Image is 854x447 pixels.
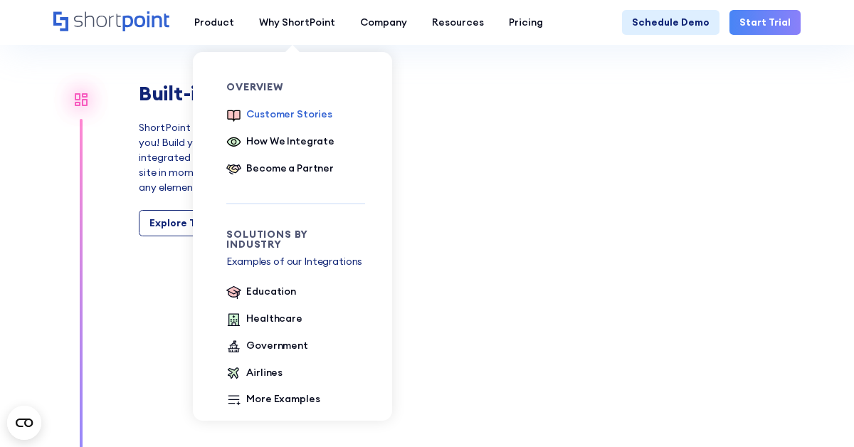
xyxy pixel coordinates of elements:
[360,15,407,30] div: Company
[226,338,308,355] a: Government
[226,284,296,301] a: Education
[226,311,302,328] a: Healthcare
[226,134,334,151] a: How We Integrate
[432,15,484,30] div: Resources
[496,10,555,35] a: Pricing
[139,120,352,195] p: ShortPoint has done the hard work for you! Build your site from TONS of integrated templates to c...
[139,210,253,236] a: Explore Templates
[259,15,335,30] div: Why ShortPoint
[419,10,496,35] a: Resources
[139,82,352,105] h2: Built-in Templates
[226,107,332,124] a: Customer Stories
[226,82,365,92] div: Overview
[783,379,854,447] iframe: Chat Widget
[181,10,246,35] a: Product
[509,15,543,30] div: Pricing
[729,10,801,35] a: Start Trial
[246,10,347,35] a: Why ShortPoint
[246,134,334,149] div: How We Integrate
[246,311,302,326] div: Healthcare
[7,406,41,440] button: Open CMP widget
[226,254,365,269] p: Examples of our Integrations
[246,161,334,176] div: Become a Partner
[246,365,283,380] div: Airlines
[246,391,320,406] div: More Examples
[347,10,419,35] a: Company
[53,11,169,33] a: Home
[622,10,719,35] a: Schedule Demo
[226,161,334,178] a: Become a Partner
[246,284,296,299] div: Education
[226,229,365,249] div: Solutions by Industry
[226,391,320,409] a: More Examples
[246,338,308,353] div: Government
[246,107,332,122] div: Customer Stories
[226,365,283,382] a: Airlines
[149,216,243,231] div: Explore Templates
[194,15,234,30] div: Product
